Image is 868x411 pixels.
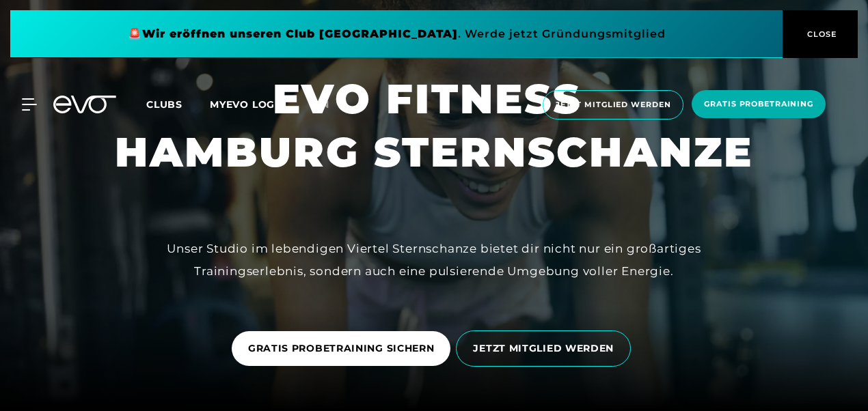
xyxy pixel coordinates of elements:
span: Jetzt Mitglied werden [556,99,670,111]
a: Gratis Probetraining [688,90,830,119]
a: Clubs [146,98,210,111]
div: Unser Studio im lebendigen Viertel Sternschanze bietet dir nicht nur ein großartiges Trainingserl... [126,238,742,282]
a: en [314,97,346,113]
span: CLOSE [804,28,837,40]
a: GRATIS PROBETRAINING SICHERN [232,321,457,376]
a: JETZT MITGLIED WERDEN [456,320,636,377]
button: CLOSE [783,10,858,58]
a: MYEVO LOGIN [210,98,287,111]
span: GRATIS PROBETRAINING SICHERN [248,341,435,356]
a: Jetzt Mitglied werden [539,90,688,119]
span: en [314,98,329,111]
span: Gratis Probetraining [704,98,813,110]
span: Clubs [146,98,182,111]
span: JETZT MITGLIED WERDEN [473,341,614,356]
